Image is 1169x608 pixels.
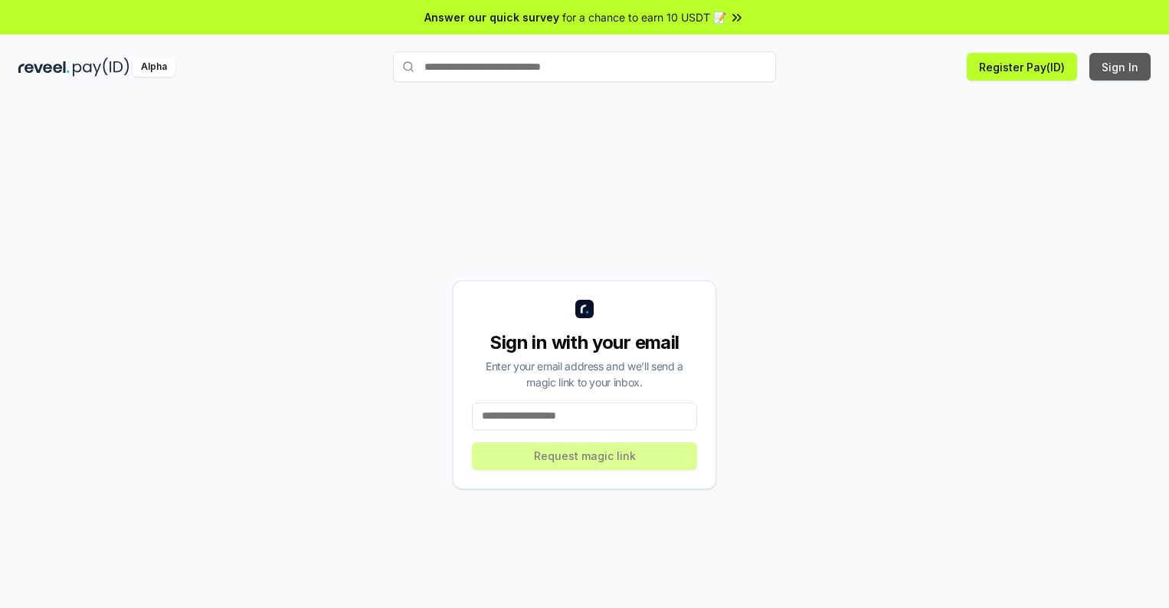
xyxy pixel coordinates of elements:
[133,58,175,77] div: Alpha
[18,58,70,77] img: reveel_dark
[472,358,697,390] div: Enter your email address and we’ll send a magic link to your inbox.
[575,300,594,318] img: logo_small
[1089,53,1151,81] button: Sign In
[562,9,726,25] span: for a chance to earn 10 USDT 📝
[73,58,129,77] img: pay_id
[472,330,697,355] div: Sign in with your email
[424,9,559,25] span: Answer our quick survey
[967,53,1077,81] button: Register Pay(ID)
